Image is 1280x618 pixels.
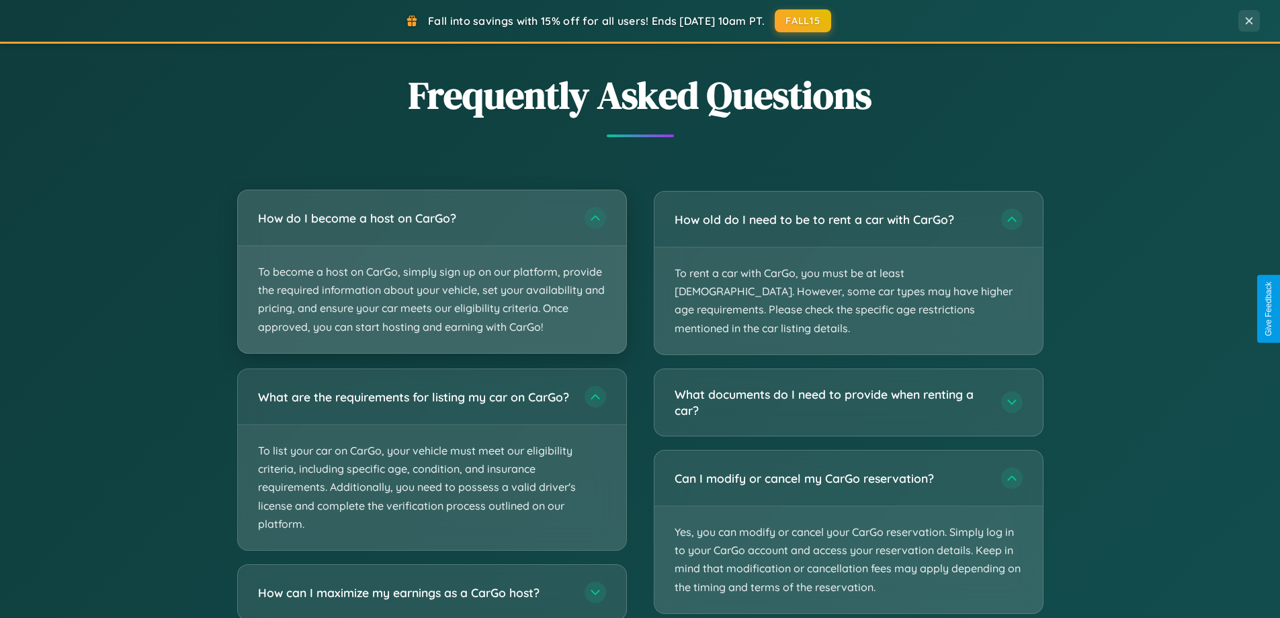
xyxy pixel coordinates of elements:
p: To list your car on CarGo, your vehicle must meet our eligibility criteria, including specific ag... [238,425,626,550]
h2: Frequently Asked Questions [237,69,1043,121]
span: Fall into savings with 15% off for all users! Ends [DATE] 10am PT. [428,14,765,28]
button: FALL15 [775,9,831,32]
h3: What are the requirements for listing my car on CarGo? [258,388,571,405]
p: Yes, you can modify or cancel your CarGo reservation. Simply log in to your CarGo account and acc... [654,506,1043,613]
p: To become a host on CarGo, simply sign up on our platform, provide the required information about... [238,246,626,353]
h3: How old do I need to be to rent a car with CarGo? [675,211,988,228]
h3: How can I maximize my earnings as a CarGo host? [258,584,571,601]
h3: How do I become a host on CarGo? [258,210,571,227]
h3: Can I modify or cancel my CarGo reservation? [675,470,988,487]
h3: What documents do I need to provide when renting a car? [675,386,988,419]
div: Give Feedback [1264,282,1273,336]
p: To rent a car with CarGo, you must be at least [DEMOGRAPHIC_DATA]. However, some car types may ha... [654,247,1043,354]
